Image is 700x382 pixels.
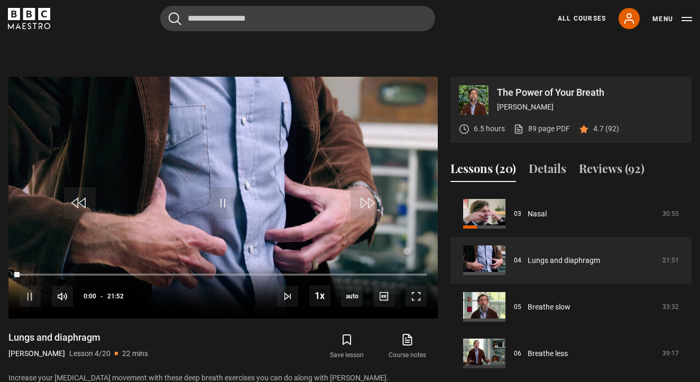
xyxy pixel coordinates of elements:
[277,286,298,307] button: Next Lesson
[528,255,600,266] a: Lungs and diaphragm
[20,286,41,307] button: Pause
[513,123,570,134] a: 89 page PDF
[122,348,148,359] p: 22 mins
[100,293,103,300] span: -
[406,286,427,307] button: Fullscreen
[528,208,547,220] a: Nasal
[169,12,181,25] button: Submit the search query
[474,123,505,134] p: 6.5 hours
[309,285,330,306] button: Playback Rate
[529,160,566,182] button: Details
[8,348,65,359] p: [PERSON_NAME]
[373,286,394,307] button: Captions
[528,348,568,359] a: Breathe less
[558,14,606,23] a: All Courses
[69,348,110,359] p: Lesson 4/20
[317,331,377,362] button: Save lesson
[84,287,96,306] span: 0:00
[8,77,438,319] video-js: Video Player
[160,6,435,31] input: Search
[342,286,363,307] span: auto
[8,331,148,344] h1: Lungs and diaphragm
[377,331,438,362] a: Course notes
[342,286,363,307] div: Current quality: 720p
[52,286,73,307] button: Mute
[593,123,619,134] p: 4.7 (92)
[497,88,683,97] p: The Power of Your Breath
[652,14,692,24] button: Toggle navigation
[497,102,683,113] p: [PERSON_NAME]
[8,8,50,29] svg: BBC Maestro
[107,287,124,306] span: 21:52
[579,160,644,182] button: Reviews (92)
[528,302,570,313] a: Breathe slow
[20,274,427,276] div: Progress Bar
[450,160,516,182] button: Lessons (20)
